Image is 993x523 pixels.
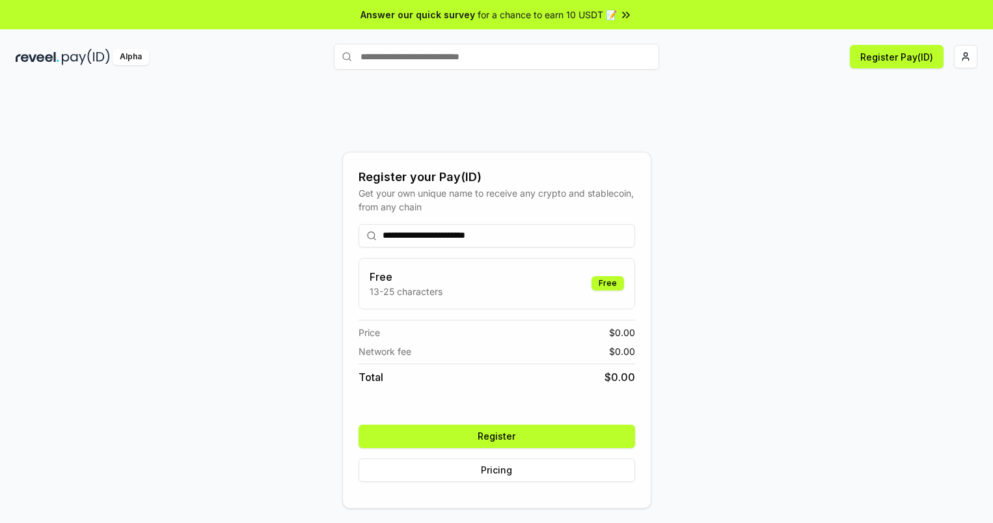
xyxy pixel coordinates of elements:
[609,326,635,339] span: $ 0.00
[359,168,635,186] div: Register your Pay(ID)
[16,49,59,65] img: reveel_dark
[370,269,442,285] h3: Free
[359,345,411,358] span: Network fee
[592,276,624,290] div: Free
[113,49,149,65] div: Alpha
[370,285,442,298] p: 13-25 characters
[359,459,635,482] button: Pricing
[359,186,635,214] div: Get your own unique name to receive any crypto and stablecoin, from any chain
[360,8,475,21] span: Answer our quick survey
[609,345,635,358] span: $ 0.00
[359,425,635,448] button: Register
[478,8,617,21] span: for a chance to earn 10 USDT 📝
[62,49,110,65] img: pay_id
[359,369,383,385] span: Total
[605,369,635,385] span: $ 0.00
[359,326,380,339] span: Price
[850,45,944,68] button: Register Pay(ID)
